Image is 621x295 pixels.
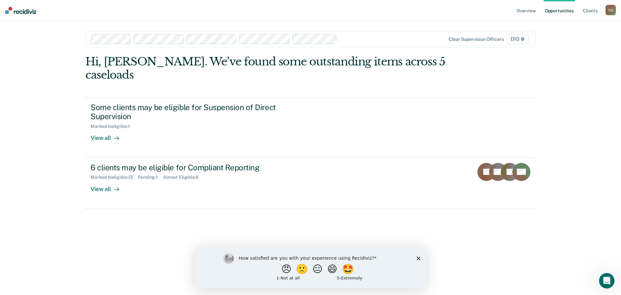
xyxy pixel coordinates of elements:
[163,175,204,180] div: Almost Eligible : 6
[91,175,138,180] div: Marked Ineligible : 13
[85,97,536,158] a: Some clients may be eligible for Suspension of Direct SupervisionMarked Ineligible:1View all
[507,34,529,44] span: D10
[599,273,615,289] iframe: Intercom live chat
[449,37,504,42] div: Clear supervision officers
[85,55,446,82] div: Hi, [PERSON_NAME]. We’ve found some outstanding items across 5 caseloads
[91,163,318,172] div: 6 clients may be eligible for Compliant Reporting
[91,124,135,129] div: Marked Ineligible : 1
[85,158,536,209] a: 6 clients may be eligible for Compliant ReportingMarked Ineligible:13Pending:1Almost Eligible:6Vi...
[195,247,426,289] iframe: Survey by Kim from Recidiviz
[91,129,127,142] div: View all
[605,5,616,15] button: CG
[5,7,36,14] img: Recidiviz
[91,103,318,121] div: Some clients may be eligible for Suspension of Direct Supervision
[605,5,616,15] div: C G
[138,175,163,180] div: Pending : 1
[91,180,127,193] div: View all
